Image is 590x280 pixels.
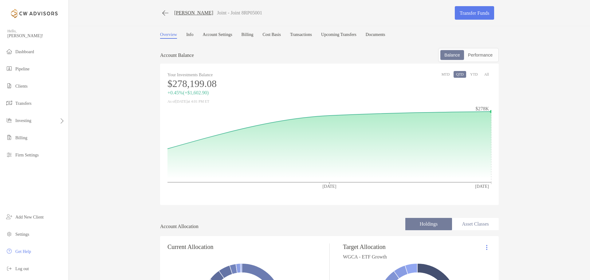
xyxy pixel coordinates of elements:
[15,136,27,140] span: Billing
[167,98,329,105] p: As of [DATE] at 4:01 PM ET
[6,82,13,89] img: clients icon
[405,218,452,230] li: Holdings
[7,2,61,25] img: Zoe Logo
[6,99,13,107] img: transfers icon
[167,71,329,79] p: Your Investments Balance
[217,10,262,16] p: Joint - Joint 8RP05001
[366,32,385,39] a: Documents
[343,253,387,261] p: WGCA - ETF Growth
[343,243,387,250] h4: Target Allocation
[6,265,13,272] img: logout icon
[186,32,193,39] a: Info
[160,51,194,59] p: Account Balance
[6,247,13,255] img: get-help icon
[6,134,13,141] img: billing icon
[321,32,356,39] a: Upcoming Transfers
[174,10,213,16] a: [PERSON_NAME]
[15,249,31,254] span: Get Help
[468,71,480,78] button: YTD
[6,230,13,238] img: settings icon
[15,101,31,106] span: Transfers
[322,184,336,189] tspan: [DATE]
[15,266,29,271] span: Log out
[439,71,452,78] button: MTD
[475,106,489,111] tspan: $278K
[455,6,494,20] a: Transfer Funds
[438,48,499,62] div: segmented control
[167,89,329,97] p: +0.45% ( +$1,602.90 )
[475,184,489,189] tspan: [DATE]
[290,32,312,39] a: Transactions
[167,243,213,250] h4: Current Allocation
[441,51,463,59] div: Balance
[486,245,487,250] img: Icon List Menu
[15,84,28,89] span: Clients
[15,67,29,71] span: Pipeline
[6,65,13,72] img: pipeline icon
[6,48,13,55] img: dashboard icon
[6,151,13,158] img: firm-settings icon
[482,71,491,78] button: All
[7,34,65,38] span: [PERSON_NAME]!
[15,215,44,219] span: Add New Client
[15,232,29,237] span: Settings
[262,32,281,39] a: Cost Basis
[15,49,34,54] span: Dashboard
[454,71,466,78] button: QTD
[465,51,496,59] div: Performance
[160,32,177,39] a: Overview
[242,32,254,39] a: Billing
[167,80,329,88] p: $278,199.08
[203,32,232,39] a: Account Settings
[15,153,39,157] span: Firm Settings
[6,116,13,124] img: investing icon
[452,218,499,230] li: Asset Classes
[6,213,13,220] img: add_new_client icon
[15,118,31,123] span: Investing
[160,224,199,229] h4: Account Allocation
